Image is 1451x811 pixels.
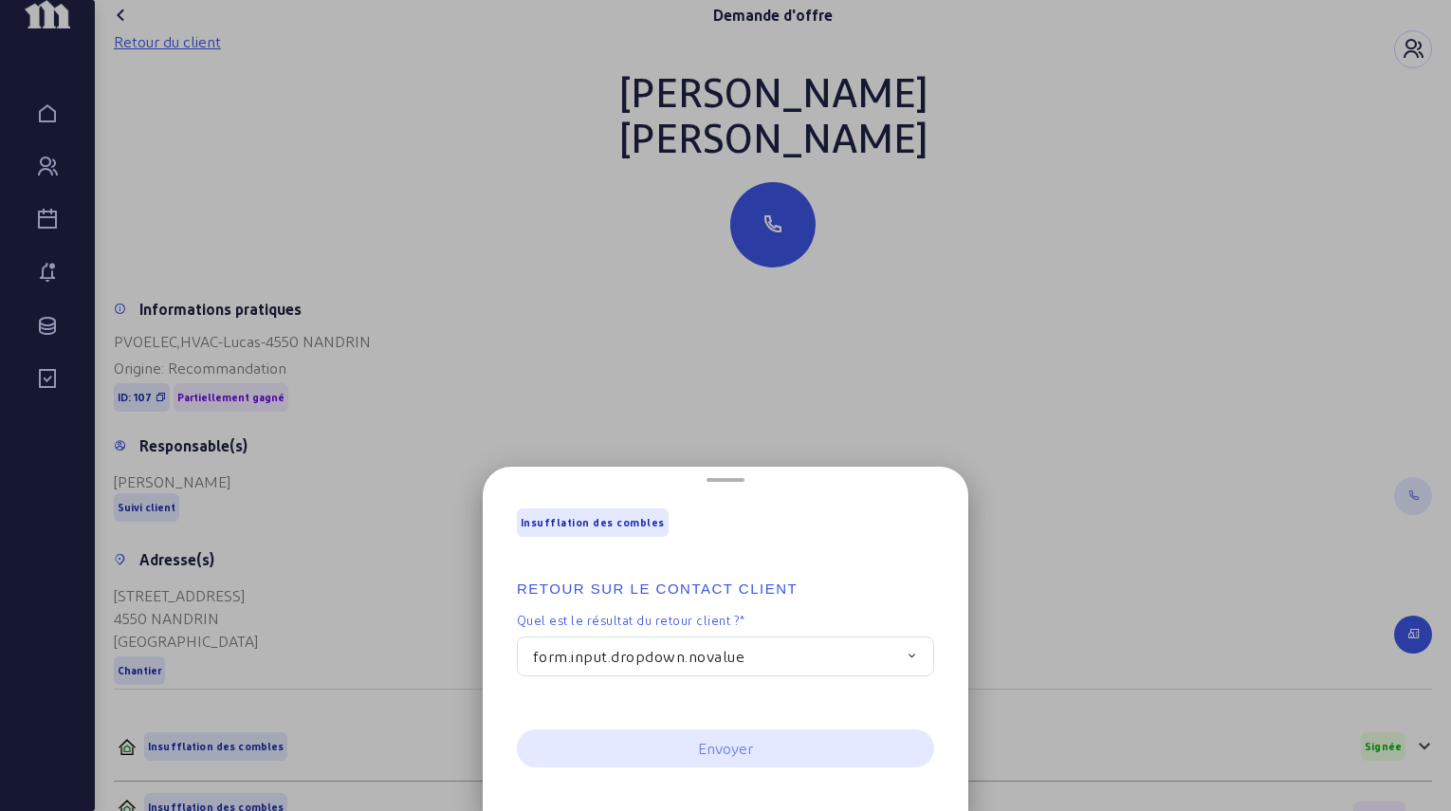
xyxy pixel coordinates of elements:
[517,612,934,629] label: Quel est le résultat du retour client ?
[521,516,665,529] span: Insufflation des combles
[533,645,744,668] span: form.input.dropdown.novalue
[517,729,934,767] button: Envoyer
[517,549,934,600] h2: Retour sur le contact client
[698,737,753,760] div: Envoyer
